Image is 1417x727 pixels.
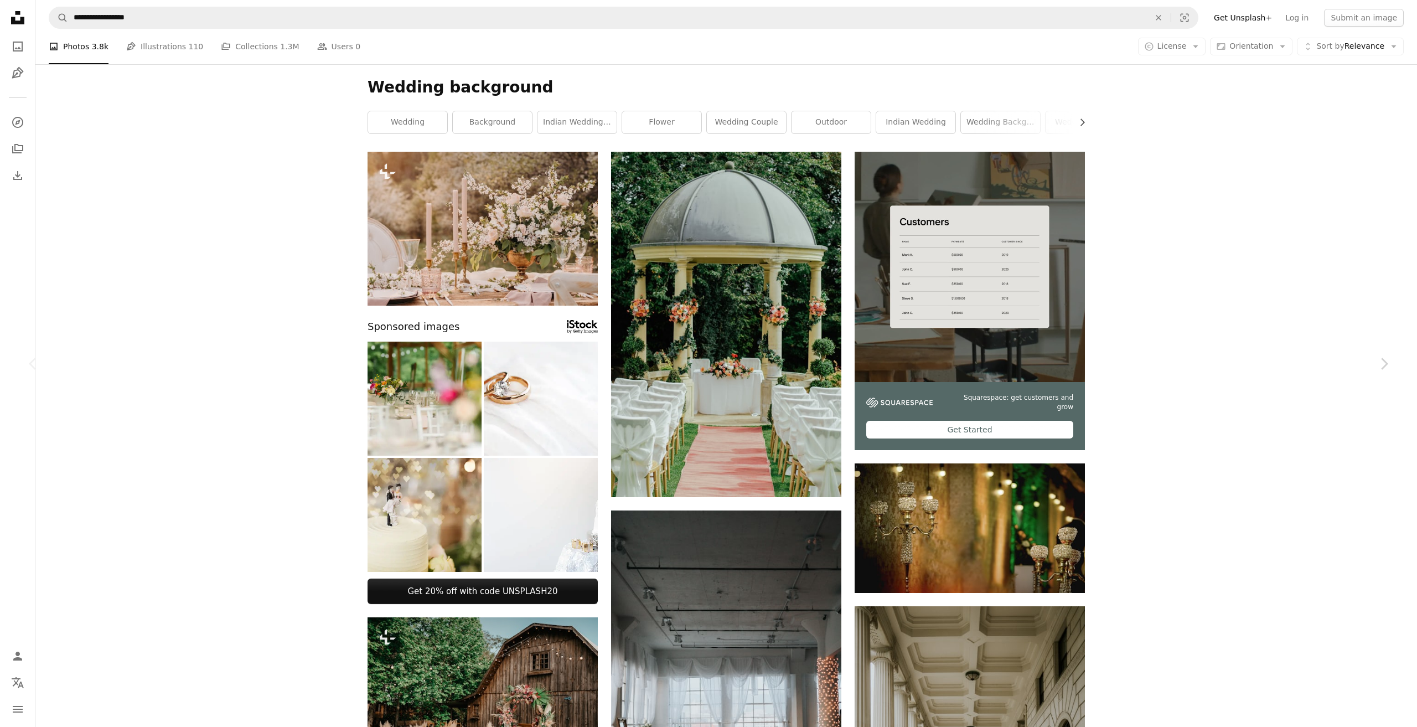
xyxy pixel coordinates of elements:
[1157,42,1187,50] span: License
[484,458,598,572] img: Wedding Cake
[7,138,29,160] a: Collections
[866,421,1073,439] div: Get Started
[855,152,1085,382] img: file-1747939376688-baf9a4a454ffimage
[876,111,955,133] a: indian wedding
[7,672,29,694] button: Language
[855,523,1085,533] a: a couple of candles that are on a table
[368,223,598,233] a: a table with a vase of flowers and candles
[126,29,203,64] a: Illustrations 110
[961,111,1040,133] a: wedding backgrounds
[1324,9,1404,27] button: Submit an image
[368,689,598,699] a: a rustic barn with a wreath on the front of it
[1146,7,1171,28] button: Clear
[1229,42,1273,50] span: Orientation
[1171,7,1198,28] button: Visual search
[855,463,1085,594] img: a couple of candles that are on a table
[1207,9,1279,27] a: Get Unsplash+
[49,7,68,28] button: Search Unsplash
[221,29,299,64] a: Collections 1.3M
[7,645,29,667] a: Log in / Sign up
[7,62,29,84] a: Illustrations
[49,7,1198,29] form: Find visuals sitewide
[189,40,204,53] span: 110
[7,111,29,133] a: Explore
[611,152,841,497] img: gray and beige gazebo near green leafed tree
[1072,111,1085,133] button: scroll list to the right
[7,698,29,720] button: Menu
[1138,38,1206,55] button: License
[280,40,299,53] span: 1.3M
[611,319,841,329] a: gray and beige gazebo near green leafed tree
[368,111,447,133] a: wedding
[1297,38,1404,55] button: Sort byRelevance
[368,319,459,335] span: Sponsored images
[622,111,701,133] a: flower
[1279,9,1315,27] a: Log in
[7,164,29,187] a: Download History
[355,40,360,53] span: 0
[368,152,598,306] img: a table with a vase of flowers and candles
[611,678,841,688] a: beige sofa in white sheer curtained room
[537,111,617,133] a: indian wedding background
[317,29,361,64] a: Users 0
[1316,42,1344,50] span: Sort by
[1316,41,1384,52] span: Relevance
[1351,311,1417,417] a: Next
[484,342,598,456] img: Pair of golden wedding rings on white textile background with copy space. Engagement ring with di...
[1210,38,1292,55] button: Orientation
[946,393,1073,412] span: Squarespace: get customers and grow
[368,342,482,456] img: Table setting for an event party or wedding reception
[7,35,29,58] a: Photos
[866,398,933,408] img: file-1747939142011-51e5cc87e3c9
[1046,111,1125,133] a: wedding venue
[368,458,482,572] img: Nothing tops a day like this
[707,111,786,133] a: wedding couple
[453,111,532,133] a: background
[368,78,1085,97] h1: Wedding background
[792,111,871,133] a: outdoor
[368,579,598,604] a: Get 20% off with code UNSPLASH20
[855,152,1085,450] a: Squarespace: get customers and growGet Started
